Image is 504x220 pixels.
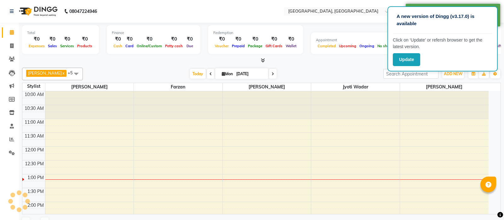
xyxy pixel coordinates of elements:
[234,69,266,79] input: 2025-09-01
[213,30,298,36] div: Redemption
[185,44,195,48] span: Due
[23,133,45,139] div: 11:30 AM
[23,105,45,112] div: 10:30 AM
[76,44,94,48] span: Products
[112,36,124,43] div: ₹0
[220,71,234,76] span: Mon
[135,36,163,43] div: ₹0
[28,71,62,76] span: [PERSON_NAME]
[22,83,45,90] div: Stylist
[400,83,489,91] span: [PERSON_NAME]
[124,36,135,43] div: ₹0
[230,36,246,43] div: ₹0
[397,13,489,27] p: A new version of Dingg (v3.17.0) is available
[311,83,400,91] span: Jyoti wadar
[190,69,206,79] span: Today
[442,70,464,78] button: ADD NEW
[124,44,135,48] span: Card
[45,83,134,91] span: [PERSON_NAME]
[246,44,264,48] span: Package
[264,36,284,43] div: ₹0
[24,161,45,167] div: 12:30 PM
[112,30,195,36] div: Finance
[46,36,59,43] div: ₹0
[284,44,298,48] span: Wallet
[316,37,394,43] div: Appointment
[358,44,376,48] span: Ongoing
[337,44,358,48] span: Upcoming
[59,44,76,48] span: Services
[213,36,230,43] div: ₹0
[27,30,94,36] div: Total
[264,44,284,48] span: Gift Cards
[316,44,337,48] span: Completed
[134,83,222,91] span: Farzan
[76,36,94,43] div: ₹0
[26,174,45,181] div: 1:00 PM
[16,3,59,20] img: logo
[393,37,492,50] p: Click on ‘Update’ or refersh browser to get the latest version.
[69,3,97,20] b: 08047224946
[59,36,76,43] div: ₹0
[135,44,163,48] span: Online/Custom
[68,70,77,75] span: +5
[23,91,45,98] div: 10:00 AM
[24,147,45,153] div: 12:00 PM
[62,71,65,76] a: x
[163,44,184,48] span: Petty cash
[23,119,45,126] div: 11:00 AM
[26,202,45,209] div: 2:00 PM
[163,36,184,43] div: ₹0
[26,188,45,195] div: 1:30 PM
[230,44,246,48] span: Prepaid
[213,44,230,48] span: Voucher
[376,44,394,48] span: No show
[383,69,438,79] input: Search Appointment
[284,36,298,43] div: ₹0
[112,44,124,48] span: Cash
[27,36,46,43] div: ₹0
[223,83,311,91] span: [PERSON_NAME]
[27,44,46,48] span: Expenses
[393,53,420,66] button: Update
[444,71,462,76] span: ADD NEW
[46,44,59,48] span: Sales
[246,36,264,43] div: ₹0
[184,36,195,43] div: ₹0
